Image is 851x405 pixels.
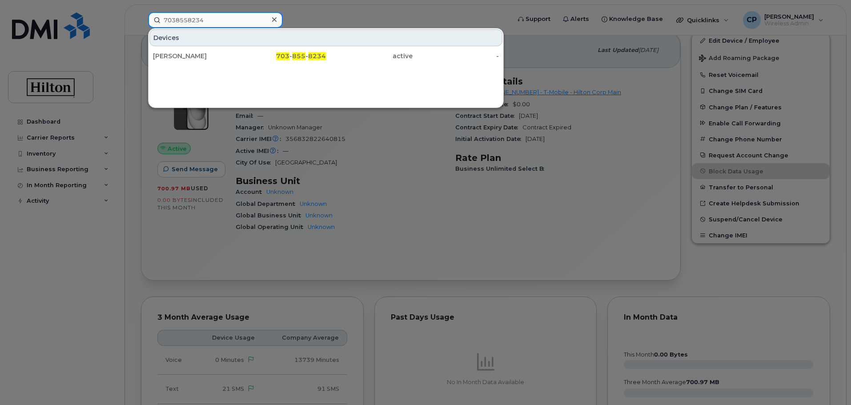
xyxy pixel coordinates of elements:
[149,48,502,64] a: [PERSON_NAME]703-855-8234active-
[276,52,289,60] span: 703
[149,29,502,46] div: Devices
[292,52,305,60] span: 855
[812,366,844,398] iframe: Messenger Launcher
[326,52,413,60] div: active
[153,52,240,60] div: [PERSON_NAME]
[240,52,326,60] div: - -
[148,12,283,28] input: Find something...
[308,52,326,60] span: 8234
[413,52,499,60] div: -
